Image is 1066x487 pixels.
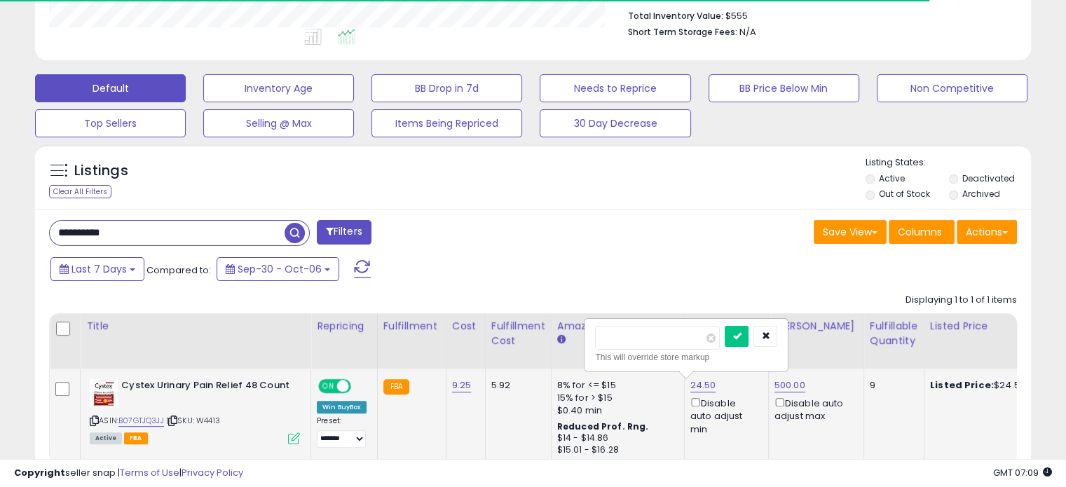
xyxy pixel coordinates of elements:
[371,109,522,137] button: Items Being Repriced
[906,294,1017,307] div: Displaying 1 to 1 of 1 items
[371,74,522,102] button: BB Drop in 7d
[628,6,1006,23] li: $555
[349,380,371,392] span: OFF
[124,432,148,444] span: FBA
[557,379,674,392] div: 8% for <= $15
[317,319,371,334] div: Repricing
[452,378,472,392] a: 9.25
[557,420,649,432] b: Reduced Prof. Rng.
[182,466,243,479] a: Privacy Policy
[120,466,179,479] a: Terms of Use
[595,350,777,364] div: This will override store markup
[870,379,913,392] div: 9
[491,379,540,392] div: 5.92
[14,467,243,480] div: seller snap | |
[166,415,220,426] span: | SKU: W4413
[628,10,723,22] b: Total Inventory Value:
[238,262,322,276] span: Sep-30 - Oct-06
[74,161,128,181] h5: Listings
[957,220,1017,244] button: Actions
[774,319,858,334] div: [PERSON_NAME]
[452,319,479,334] div: Cost
[90,379,300,443] div: ASIN:
[866,156,1031,170] p: Listing States:
[50,257,144,281] button: Last 7 Days
[49,185,111,198] div: Clear All Filters
[86,319,305,334] div: Title
[540,74,690,102] button: Needs to Reprice
[317,401,367,413] div: Win BuyBox
[320,380,337,392] span: ON
[962,188,999,200] label: Archived
[879,172,905,184] label: Active
[383,319,440,334] div: Fulfillment
[709,74,859,102] button: BB Price Below Min
[203,74,354,102] button: Inventory Age
[930,379,1046,392] div: $24.50
[557,334,566,346] small: Amazon Fees.
[383,379,409,395] small: FBA
[774,395,853,423] div: Disable auto adjust max
[121,379,292,396] b: Cystex Urinary Pain Relief 48 Count
[35,74,186,102] button: Default
[898,225,942,239] span: Columns
[993,466,1052,479] span: 2025-10-14 07:09 GMT
[317,220,371,245] button: Filters
[877,74,1027,102] button: Non Competitive
[962,172,1014,184] label: Deactivated
[557,432,674,444] div: $14 - $14.86
[217,257,339,281] button: Sep-30 - Oct-06
[557,404,674,417] div: $0.40 min
[35,109,186,137] button: Top Sellers
[628,26,737,38] b: Short Term Storage Fees:
[879,188,930,200] label: Out of Stock
[870,319,918,348] div: Fulfillable Quantity
[930,319,1051,334] div: Listed Price
[203,109,354,137] button: Selling @ Max
[540,109,690,137] button: 30 Day Decrease
[491,319,545,348] div: Fulfillment Cost
[690,395,758,436] div: Disable auto adjust min
[118,415,164,427] a: B07GTJQ3JJ
[557,319,678,334] div: Amazon Fees
[90,379,118,407] img: 51EWtyAvmvL._SL40_.jpg
[930,378,994,392] b: Listed Price:
[71,262,127,276] span: Last 7 Days
[146,263,211,277] span: Compared to:
[557,392,674,404] div: 15% for > $15
[774,378,805,392] a: 500.00
[557,444,674,456] div: $15.01 - $16.28
[317,416,367,448] div: Preset:
[889,220,955,244] button: Columns
[814,220,887,244] button: Save View
[90,432,122,444] span: All listings currently available for purchase on Amazon
[690,378,716,392] a: 24.50
[14,466,65,479] strong: Copyright
[739,25,756,39] span: N/A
